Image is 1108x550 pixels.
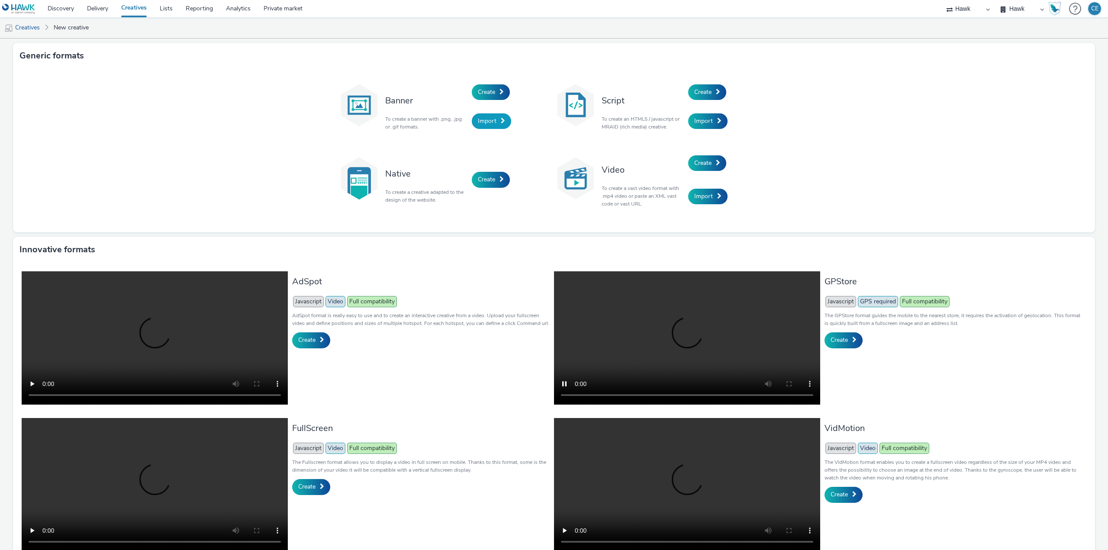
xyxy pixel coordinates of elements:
[1048,2,1061,16] img: Hawk Academy
[325,296,345,307] span: Video
[338,84,381,127] img: banner.svg
[825,422,1082,434] h3: VidMotion
[325,443,345,454] span: Video
[385,95,467,106] h3: Banner
[879,443,929,454] span: Full compatibility
[298,482,316,491] span: Create
[858,296,898,307] span: GPS required
[1048,2,1065,16] a: Hawk Academy
[688,155,726,171] a: Create
[478,88,495,96] span: Create
[478,175,495,183] span: Create
[347,443,397,454] span: Full compatibility
[2,3,35,14] img: undefined Logo
[1091,2,1098,15] div: CE
[825,443,856,454] span: Javascript
[688,84,726,100] a: Create
[19,49,84,62] h3: Generic formats
[347,296,397,307] span: Full compatibility
[554,84,597,127] img: code.svg
[831,490,848,499] span: Create
[602,115,684,131] p: To create an HTML5 / javascript or MRAID (rich media) creative.
[338,157,381,200] img: native.svg
[292,332,330,348] a: Create
[602,184,684,208] p: To create a vast video format with .mp4 video or paste an XML vast code or vast URL.
[292,312,550,327] p: AdSpot format is really easy to use and to create an interactive creative from a video. Upload yo...
[688,189,728,204] a: Import
[831,336,848,344] span: Create
[472,84,510,100] a: Create
[385,168,467,180] h3: Native
[825,487,863,502] a: Create
[298,336,316,344] span: Create
[385,188,467,204] p: To create a creative adapted to the design of the website.
[694,192,713,200] span: Import
[292,276,550,287] h3: AdSpot
[554,157,597,200] img: video.svg
[4,24,13,32] img: mobile
[478,117,496,125] span: Import
[858,443,878,454] span: Video
[688,113,728,129] a: Import
[602,164,684,176] h3: Video
[472,113,511,129] a: Import
[825,276,1082,287] h3: GPStore
[292,479,330,495] a: Create
[385,115,467,131] p: To create a banner with .png, .jpg or .gif formats.
[825,312,1082,327] p: The GPStore format guides the mobile to the nearest store, it requires the activation of geolocat...
[825,296,856,307] span: Javascript
[602,95,684,106] h3: Script
[19,243,95,256] h3: Innovative formats
[472,172,510,187] a: Create
[900,296,950,307] span: Full compatibility
[694,88,712,96] span: Create
[293,296,324,307] span: Javascript
[694,117,713,125] span: Import
[293,443,324,454] span: Javascript
[49,17,93,38] a: New creative
[694,159,712,167] span: Create
[292,422,550,434] h3: FullScreen
[825,458,1082,482] p: The VidMotion format enables you to create a fullscreen video regardless of the size of your MP4 ...
[292,458,550,474] p: The Fullscreen format allows you to display a video in full screen on mobile. Thanks to this form...
[825,332,863,348] a: Create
